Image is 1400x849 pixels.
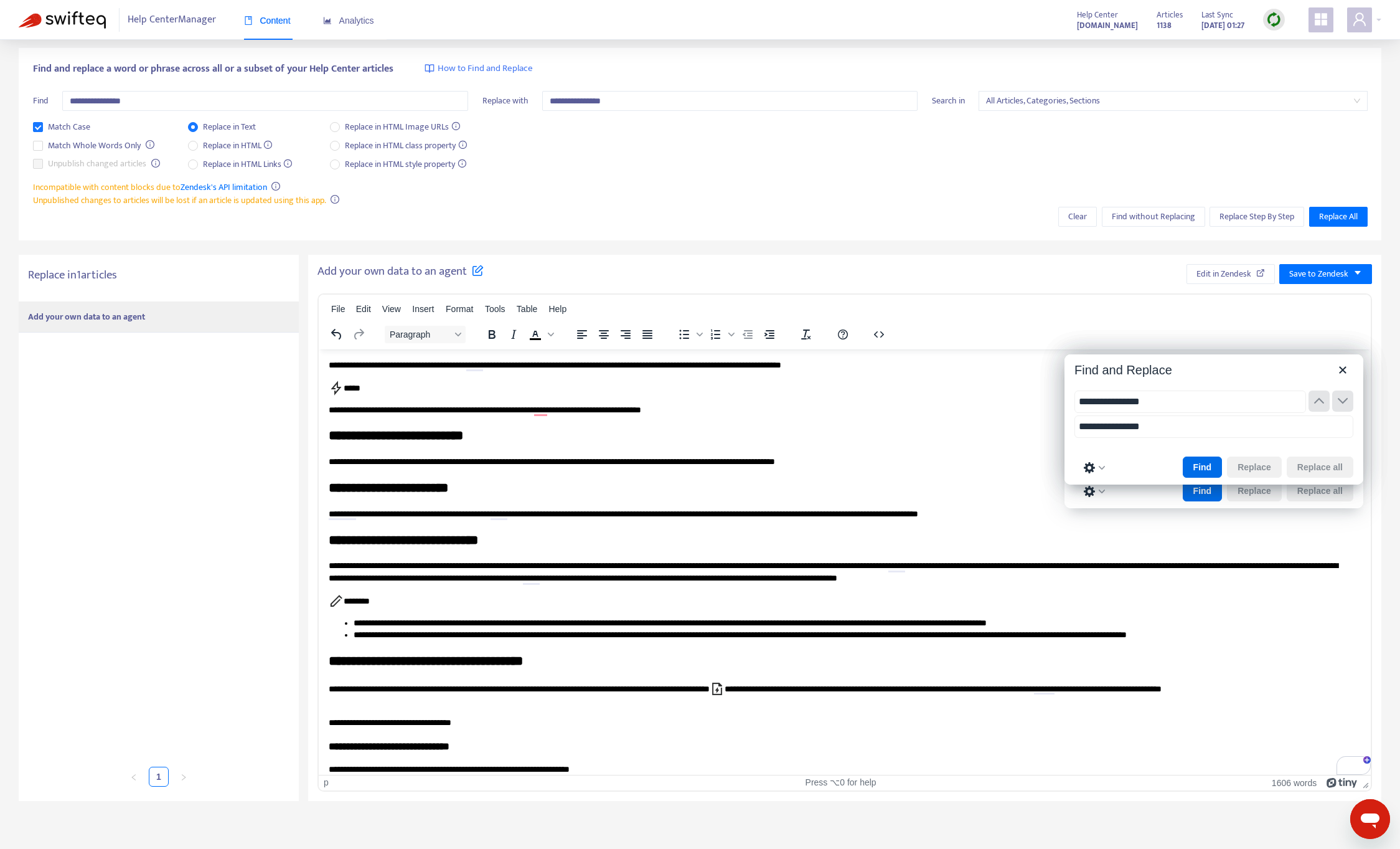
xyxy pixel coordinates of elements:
[425,62,533,76] a: How to Find and Replace
[244,16,253,25] span: book
[323,16,374,26] span: Analytics
[1353,268,1362,277] span: caret-down
[324,777,329,788] div: p
[130,774,138,781] span: left
[637,326,658,343] button: Justify
[517,304,537,314] span: Table
[319,349,1371,775] iframe: Rich Text Area
[180,774,187,781] span: right
[705,326,736,343] div: Numbered list
[481,326,502,343] button: Bold
[485,304,505,314] span: Tools
[425,64,435,74] img: image-link
[331,304,345,314] span: File
[759,326,780,343] button: Increase indent
[33,62,393,77] span: Find and replace a word or phrase across all or a subset of your Help Center articles
[43,157,151,171] span: Unpublish changed articles
[1289,267,1348,281] span: Save to Zendesk
[796,326,817,343] button: Clear formatting
[525,326,556,343] div: Text color Black
[323,16,332,25] span: area-chart
[244,16,291,26] span: Content
[19,11,106,29] img: Swifteq
[385,326,466,343] button: Block Paragraph
[1327,777,1358,787] a: Powered by Tiny
[174,767,194,787] button: right
[1058,207,1097,227] button: Clear
[382,304,401,314] span: View
[1319,210,1358,224] span: Replace All
[1102,207,1205,227] button: Find without Replacing
[340,120,465,134] span: Replace in HTML Image URLs
[1308,391,1330,412] button: Previous
[1077,19,1138,32] strong: [DOMAIN_NAME]
[1358,775,1371,790] div: Press the Up and Down arrow keys to resize the editor.
[986,92,1360,110] span: All Articles, Categories, Sections
[348,326,369,343] button: Redo
[1157,8,1183,22] span: Articles
[1210,207,1304,227] button: Replace Step By Step
[1186,264,1275,284] button: Edit in Zendesk
[737,326,758,343] button: Decrease indent
[1079,459,1109,477] button: Preferences
[674,326,705,343] div: Bullet list
[28,268,289,283] h5: Replace in 1 articles
[317,264,484,280] h5: Add your own data to an agent
[548,304,566,314] span: Help
[1068,210,1087,224] span: Clear
[198,120,261,134] span: Replace in Text
[1183,457,1223,478] button: Find
[1332,359,1353,381] button: Close
[1157,19,1172,32] strong: 1138
[331,195,339,204] span: info-circle
[571,326,593,343] button: Align left
[124,767,144,787] li: Previous Page
[1279,264,1372,284] button: Save to Zendeskcaret-down
[174,767,194,787] li: Next Page
[615,326,636,343] button: Align right
[149,767,168,786] a: 1
[1112,210,1195,224] span: Find without Replacing
[340,139,472,153] span: Replace in HTML class property
[1219,210,1294,224] span: Replace Step By Step
[503,326,524,343] button: Italic
[1196,267,1251,281] span: Edit in Zendesk
[1183,480,1223,501] button: Find
[1272,777,1317,788] button: 1606 words
[1079,483,1109,500] button: Preferences
[151,159,160,168] span: info-circle
[43,139,146,153] span: Match Whole Words Only
[1350,799,1390,839] iframe: Button to launch messaging window
[326,326,347,343] button: Undo
[146,140,154,149] span: info-circle
[390,330,451,339] span: Paragraph
[669,777,1013,788] div: Press ⌥0 for help
[1201,8,1233,22] span: Last Sync
[1287,480,1353,501] button: Replace all
[1313,12,1328,27] span: appstore
[198,139,278,153] span: Replace in HTML
[356,304,371,314] span: Edit
[1287,457,1353,478] button: Replace all
[1309,207,1368,227] button: Replace All
[1266,12,1282,27] img: sync.dc5367851b00ba804db3.png
[43,120,95,134] span: Match Case
[149,767,169,787] li: 1
[33,193,326,207] span: Unpublished changes to articles will be lost if an article is updated using this app.
[446,304,473,314] span: Format
[593,326,614,343] button: Align center
[271,182,280,191] span: info-circle
[1227,480,1282,501] button: Replace
[832,326,853,343] button: Help
[1352,12,1367,27] span: user
[340,158,471,171] span: Replace in HTML style property
[1227,457,1282,478] button: Replace
[33,93,49,108] span: Find
[198,158,298,171] span: Replace in HTML Links
[181,180,267,194] a: Zendesk's API limitation
[1201,19,1244,32] strong: [DATE] 01:27
[128,8,216,32] span: Help Center Manager
[932,93,965,108] span: Search in
[438,62,533,76] span: How to Find and Replace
